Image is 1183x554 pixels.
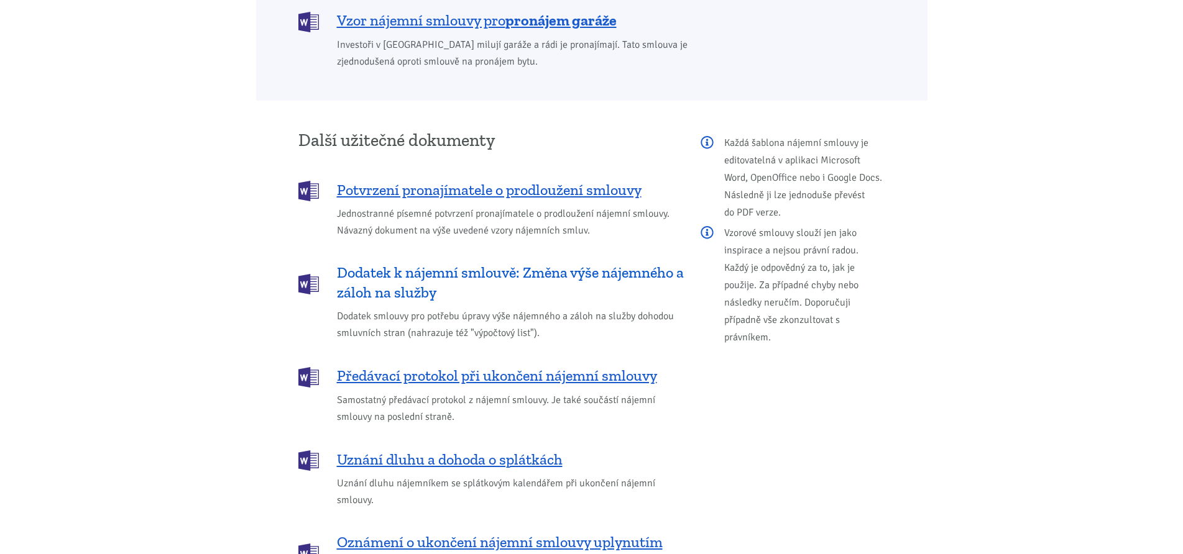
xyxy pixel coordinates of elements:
[337,450,563,470] span: Uznání dluhu a dohoda o splátkách
[298,450,319,471] img: DOCX (Word)
[337,392,684,425] span: Samostatný předávací protokol z nájemní smlouvy. Je také součástí nájemní smlouvy na poslední str...
[298,131,684,150] h3: Další užitečné dokumenty
[337,366,657,386] span: Předávací protokol při ukončení nájemní smlouvy
[298,263,684,302] a: Dodatek k nájemní smlouvě: Změna výše nájemného a záloh na služby
[337,180,642,200] span: Potvrzení pronajímatele o prodloužení smlouvy
[298,181,319,201] img: DOCX (Word)
[298,274,319,294] img: DOCX (Word)
[337,37,734,70] span: Investoři v [GEOGRAPHIC_DATA] milují garáže a rádi je pronajímají. Tato smlouva je zjednodušená o...
[337,206,684,239] span: Jednostranné písemné potvrzení pronajímatele o prodloužení nájemní smlouvy. Návazný dokument na v...
[298,449,684,470] a: Uznání dluhu a dohoda o splátkách
[298,366,684,386] a: Předávací protokol při ukončení nájemní smlouvy
[298,12,319,32] img: DOCX (Word)
[337,308,684,342] span: Dodatek smlouvy pro potřebu úpravy výše nájemného a záloh na služby dohodou smluvních stran (nahr...
[701,134,885,221] p: Každá šablona nájemní smlouvy je editovatelná v aplikaci Microsoft Word, OpenOffice nebo i Google...
[298,179,684,200] a: Potvrzení pronajímatele o prodloužení smlouvy
[701,224,885,346] p: Vzorové smlouvy slouží jen jako inspirace a nejsou právní radou. Každý je odpovědný za to, jak je...
[298,11,734,31] a: Vzor nájemní smlouvy propronájem garáže
[505,11,617,29] b: pronájem garáže
[298,367,319,388] img: DOCX (Word)
[337,263,684,302] span: Dodatek k nájemní smlouvě: Změna výše nájemného a záloh na služby
[337,475,684,509] span: Uznání dluhu nájemníkem se splátkovým kalendářem při ukončení nájemní smlouvy.
[337,11,617,30] span: Vzor nájemní smlouvy pro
